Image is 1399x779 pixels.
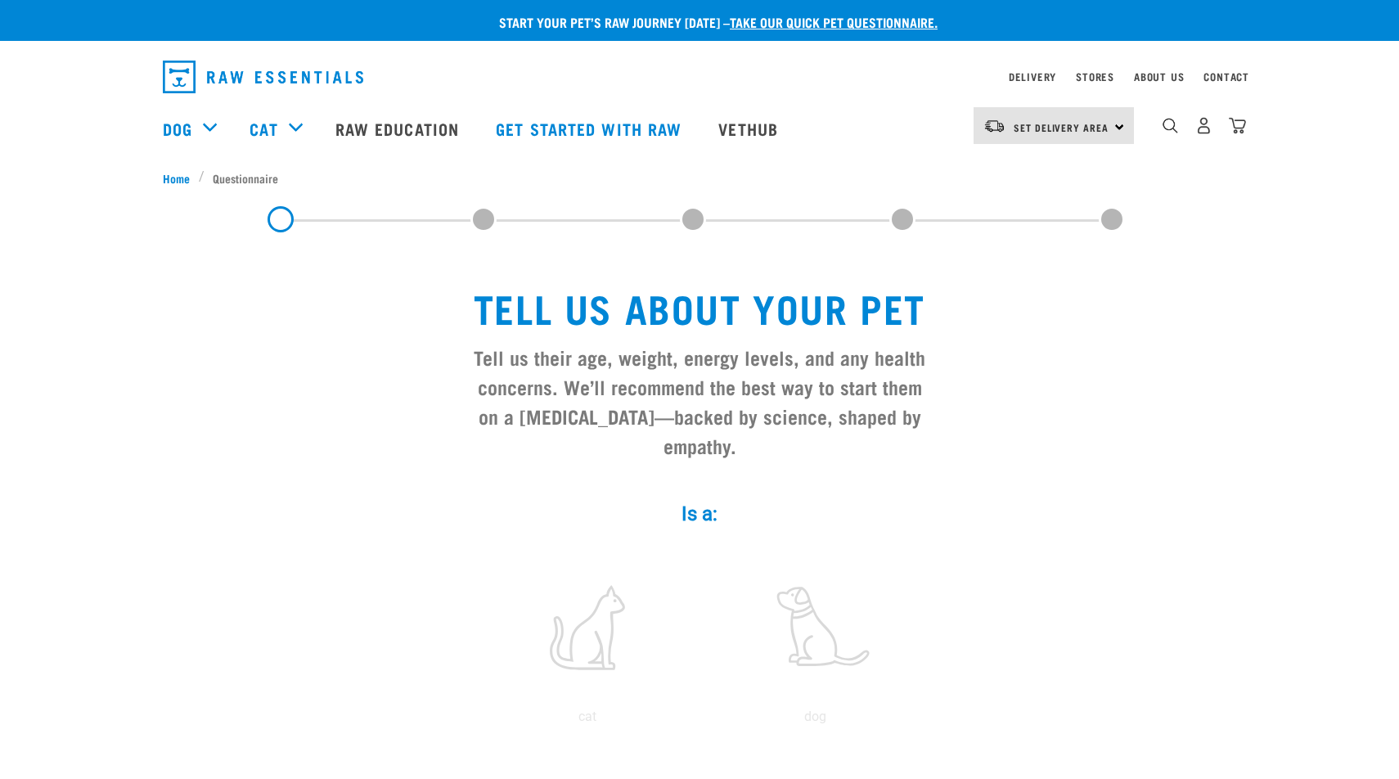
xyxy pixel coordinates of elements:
label: Is a: [454,499,945,529]
img: user.png [1195,117,1212,134]
a: Raw Education [319,96,479,161]
img: home-icon-1@2x.png [1163,118,1178,133]
a: About Us [1134,74,1184,79]
a: Stores [1076,74,1114,79]
a: Delivery [1009,74,1056,79]
p: cat [477,707,698,727]
a: Get started with Raw [479,96,702,161]
a: Cat [250,116,277,141]
h3: Tell us their age, weight, energy levels, and any health concerns. We’ll recommend the best way t... [467,342,932,460]
a: Dog [163,116,192,141]
p: dog [704,707,925,727]
a: Home [163,169,199,187]
nav: breadcrumbs [163,169,1236,187]
a: Contact [1203,74,1249,79]
span: Home [163,169,190,187]
img: Raw Essentials Logo [163,61,363,93]
img: home-icon@2x.png [1229,117,1246,134]
img: van-moving.png [983,119,1005,133]
nav: dropdown navigation [150,54,1249,100]
a: Vethub [702,96,798,161]
h1: Tell us about your pet [467,285,932,329]
span: Set Delivery Area [1014,124,1109,130]
a: take our quick pet questionnaire. [730,18,938,25]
